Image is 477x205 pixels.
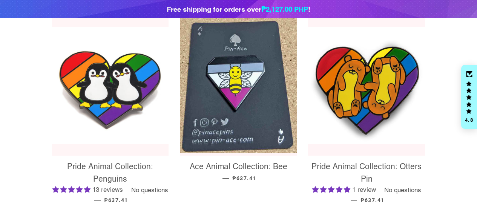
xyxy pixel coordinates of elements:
[312,186,352,193] span: 5.00 stars
[92,186,123,193] span: 13 reviews
[384,186,421,195] span: No questions
[222,174,229,182] span: —
[104,197,128,203] span: ₱637.41
[311,162,422,184] span: Pride Animal Collection: Otters Pin
[52,27,169,144] img: Penguins Pride Animal Collection Enamel Pin Badge Rainbow LGBTQ Gift For Him/Her - Pin Ace
[52,16,169,156] a: Penguins Pride Animal Collection Enamel Pin Badge Rainbow LGBTQ Gift For Him/Her - Pin Ace
[352,186,376,193] span: 1 review
[461,65,477,129] div: Click to open Judge.me floating reviews tab
[232,175,256,181] span: ₱637.41
[94,196,101,203] span: —
[308,16,425,156] a: Otters Pride Animal Collection Enamel Pin Badge Rainbow LGBTQ Gift For Him/Her - Pin Ace
[180,16,297,156] a: Ace Animal Collection: Bee - Pin-Ace
[261,5,308,13] span: ₱2,127.00 PHP
[52,186,92,193] span: 5.00 stars
[180,156,297,188] a: Ace Animal Collection: Bee — ₱637.41
[67,162,153,184] span: Pride Animal Collection: Penguins
[308,27,425,144] img: Otters Pride Animal Collection Enamel Pin Badge Rainbow LGBTQ Gift For Him/Her - Pin Ace
[190,162,287,171] span: Ace Animal Collection: Bee
[167,4,310,14] div: Free shipping for orders over !
[131,186,168,195] span: No questions
[351,196,357,203] span: —
[180,18,297,153] img: Ace Animal Collection: Bee - Pin-Ace
[360,197,385,203] span: ₱637.41
[465,118,474,122] div: 4.8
